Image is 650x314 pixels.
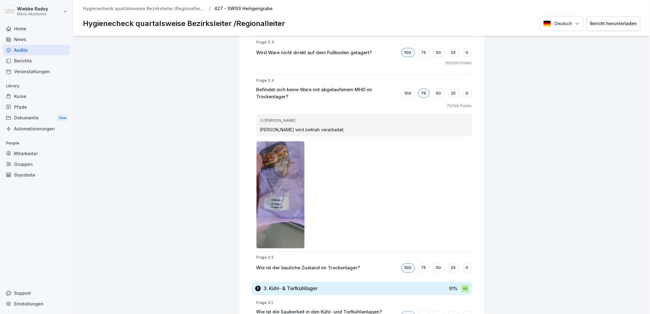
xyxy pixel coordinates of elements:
[448,264,459,273] div: 25
[260,118,468,123] div: [PERSON_NAME]
[256,86,398,100] p: Befindet sich keine Ware mit abgelaufenem MHD im Trockenlager?
[543,21,551,27] img: Deutsch
[449,286,458,292] p: 91 %
[587,16,640,31] button: Bericht herunterladen
[418,48,430,57] div: 75
[256,265,360,272] p: Wie ist der bauliche Zustand im Trockenlager?
[3,102,70,112] a: Pfade
[58,114,68,121] div: New
[448,48,459,57] div: 25
[3,112,70,124] a: DokumenteNew
[446,60,472,66] p: 100 / 100 Points
[214,6,273,11] p: 427 - SWISS Heiligengrabe
[462,89,472,98] div: 0
[3,55,70,66] a: Berichte
[3,34,70,45] a: News
[83,18,285,29] p: Hygienecheck quartalsweise Bezirksleiter /Regionalleiter
[448,89,459,98] div: 25
[256,78,472,83] p: Frage 2.4
[264,285,318,292] h3: 3. Kühl- & Tiefkühllager
[3,123,70,134] a: Automatisierungen
[3,45,70,55] a: Audits
[209,6,211,11] p: /
[256,255,472,260] p: Frage 2.5
[433,264,445,273] div: 50
[447,103,472,109] p: 75 / 100 Points
[462,48,472,57] div: 0
[461,285,469,293] div: 4.5
[256,49,372,56] p: Wird Ware nicht direkt auf dem Fußboden gelagert?
[83,6,205,11] a: Hygienecheck quartalsweise Bezirksleiter /Regionalleiter
[256,141,305,249] img: mjnq5xwe3xrpcs5ioo8npxi2.png
[3,23,70,34] a: Home
[3,66,70,77] a: Veranstaltungen
[3,288,70,298] div: Support
[3,170,70,180] a: Standorte
[418,264,430,273] div: 75
[401,89,415,98] div: 100
[260,126,468,133] p: [PERSON_NAME] wird zeitnah verarbeitet.
[3,298,70,309] a: Einstellungen
[256,39,472,45] p: Frage 2.3
[462,264,472,273] div: 0
[3,112,70,124] div: Dokumente
[3,91,70,102] a: Kurse
[590,20,637,27] div: Bericht herunterladen
[3,159,70,170] a: Gruppen
[3,148,70,159] a: Mitarbeiter
[17,6,48,12] p: Wiebke Radoy
[3,81,70,91] p: Library
[539,16,584,31] button: Language
[433,89,445,98] div: 50
[401,264,415,273] div: 100
[256,300,472,306] p: Frage 3.1
[401,48,415,57] div: 100
[3,138,70,148] p: People
[418,89,430,98] div: 75
[433,48,445,57] div: 50
[17,12,48,16] p: Menü Akademie
[255,286,261,291] div: 3
[554,20,572,27] p: Deutsch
